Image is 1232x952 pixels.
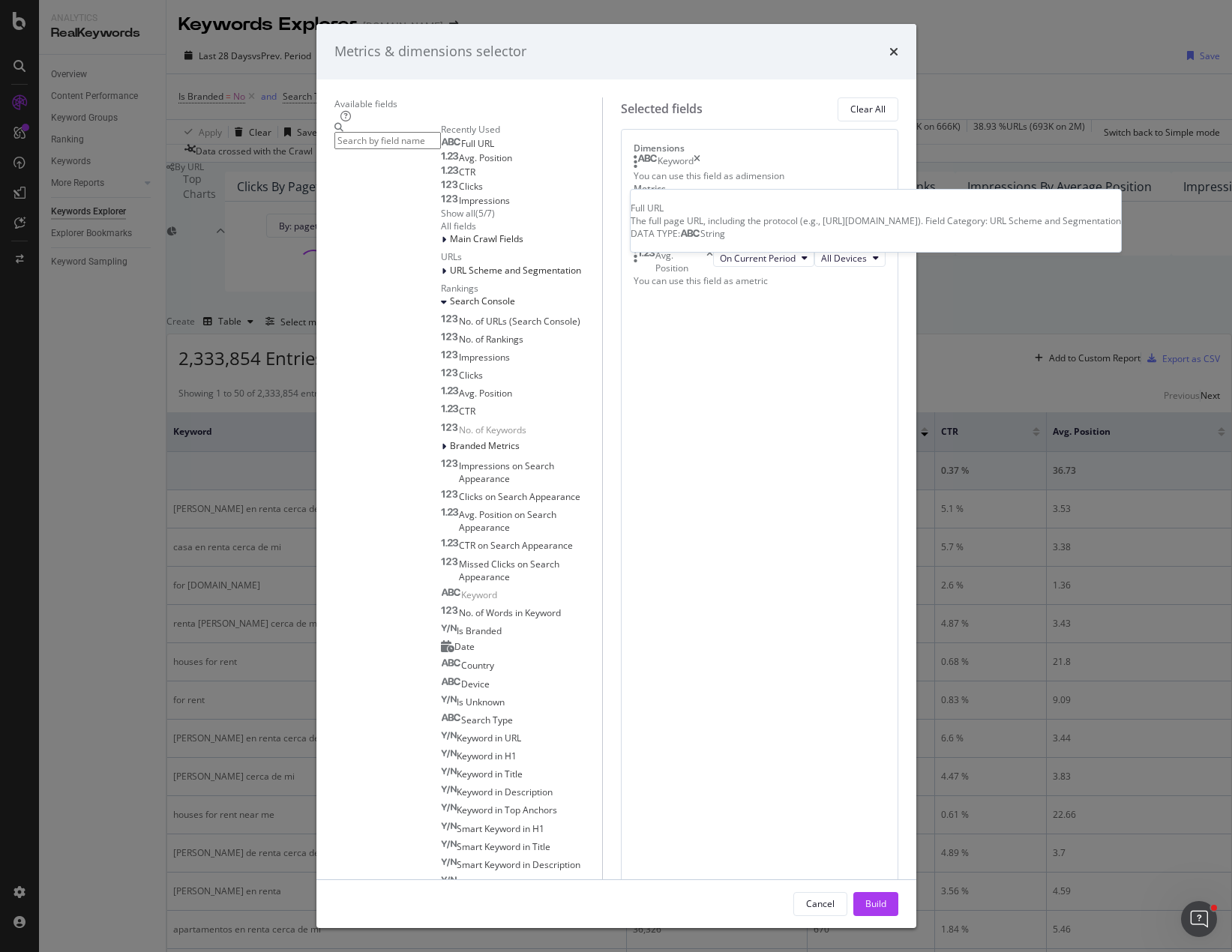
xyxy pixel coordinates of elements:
span: Is Branded [457,624,502,637]
div: times [706,249,713,274]
div: You can use this field as a dimension [634,169,886,182]
div: Available fields [334,97,602,110]
div: Dimensions [634,142,886,154]
span: Keyword in URL [457,732,521,744]
span: Search Console [450,295,515,307]
div: The full page URL, including the protocol (e.g., [URL][DOMAIN_NAME]). Field Category: URL Scheme ... [631,214,1121,227]
span: Keyword in H1 [457,750,517,762]
span: Keyword in Title [457,768,523,780]
div: times [694,154,700,169]
div: ( 5 / 7 ) [475,207,495,220]
span: Avg. Position [459,151,512,164]
span: Device [461,678,490,690]
span: No. of Keywords [459,424,526,436]
button: Build [853,892,898,916]
div: times [889,42,898,61]
div: Clear All [850,103,886,115]
div: Recently Used [441,123,602,136]
span: Full URL [461,137,494,150]
span: Avg. Position [459,387,512,400]
span: DATA TYPE: [631,227,680,240]
button: On Current Period [713,249,814,267]
div: Keywordtimes [634,154,886,169]
span: Date [454,640,475,653]
span: Clicks [459,180,483,193]
span: String [700,227,725,240]
span: Avg. Position on Search Appearance [459,508,556,534]
span: Missed Clicks on Search Appearance [459,558,559,583]
span: Clicks [459,369,483,382]
span: Keyword [461,588,497,601]
span: Smart Keyword in Description [457,858,580,871]
span: CTR [459,166,475,178]
span: CTR on Search Appearance [459,539,573,552]
span: Search Type [461,714,513,726]
span: Country [461,659,494,672]
div: Metrics & dimensions selector [334,42,526,61]
div: Metrics [634,182,886,195]
span: URL Scheme and Segmentation [450,264,581,277]
div: Selected fields [621,100,703,118]
span: Smart Keyword in Top Anchors [457,876,585,889]
input: Search by field name [334,132,441,149]
div: Build [865,897,886,910]
span: Smart Keyword in H1 [457,822,544,835]
div: Avg. Position [655,249,706,274]
button: Clear All [838,97,898,121]
span: CTR [459,405,475,418]
div: URLs [441,250,602,263]
div: Avg. PositiontimesOn Current PeriodAll Devices [634,249,886,274]
span: Keyword in Top Anchors [457,804,557,816]
div: modal [316,24,916,928]
span: Branded Metrics [450,439,520,452]
div: Full URL [631,202,1121,214]
div: Cancel [806,897,835,910]
span: Main Crawl Fields [450,232,523,245]
span: Impressions on Search Appearance [459,460,554,485]
span: No. of Rankings [459,333,523,346]
button: All Devices [814,249,886,267]
span: Smart Keyword in Title [457,840,550,853]
div: Rankings [441,282,602,295]
span: Clicks on Search Appearance [459,490,580,503]
span: No. of Words in Keyword [459,606,561,619]
span: Impressions [459,194,510,207]
div: You can use this field as a metric [634,274,886,287]
span: On Current Period [720,252,796,265]
span: Keyword in Description [457,786,553,798]
button: Cancel [793,892,847,916]
iframe: Intercom live chat [1181,901,1217,937]
span: All Devices [821,252,867,265]
span: No. of URLs (Search Console) [459,315,580,328]
div: All fields [441,220,602,232]
span: Impressions [459,351,510,364]
span: Is Unknown [457,696,505,708]
div: Show all [441,207,475,220]
div: Keyword [658,154,694,169]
